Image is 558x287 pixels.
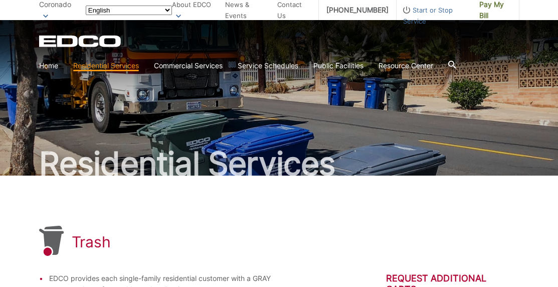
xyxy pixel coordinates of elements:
[73,60,139,71] a: Residential Services
[379,60,433,71] a: Resource Center
[39,35,122,47] a: EDCD logo. Return to the homepage.
[86,6,172,15] select: Select a language
[238,60,298,71] a: Service Schedules
[313,60,363,71] a: Public Facilities
[72,233,111,251] h1: Trash
[39,148,519,180] h2: Residential Services
[154,60,223,71] a: Commercial Services
[39,60,58,71] a: Home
